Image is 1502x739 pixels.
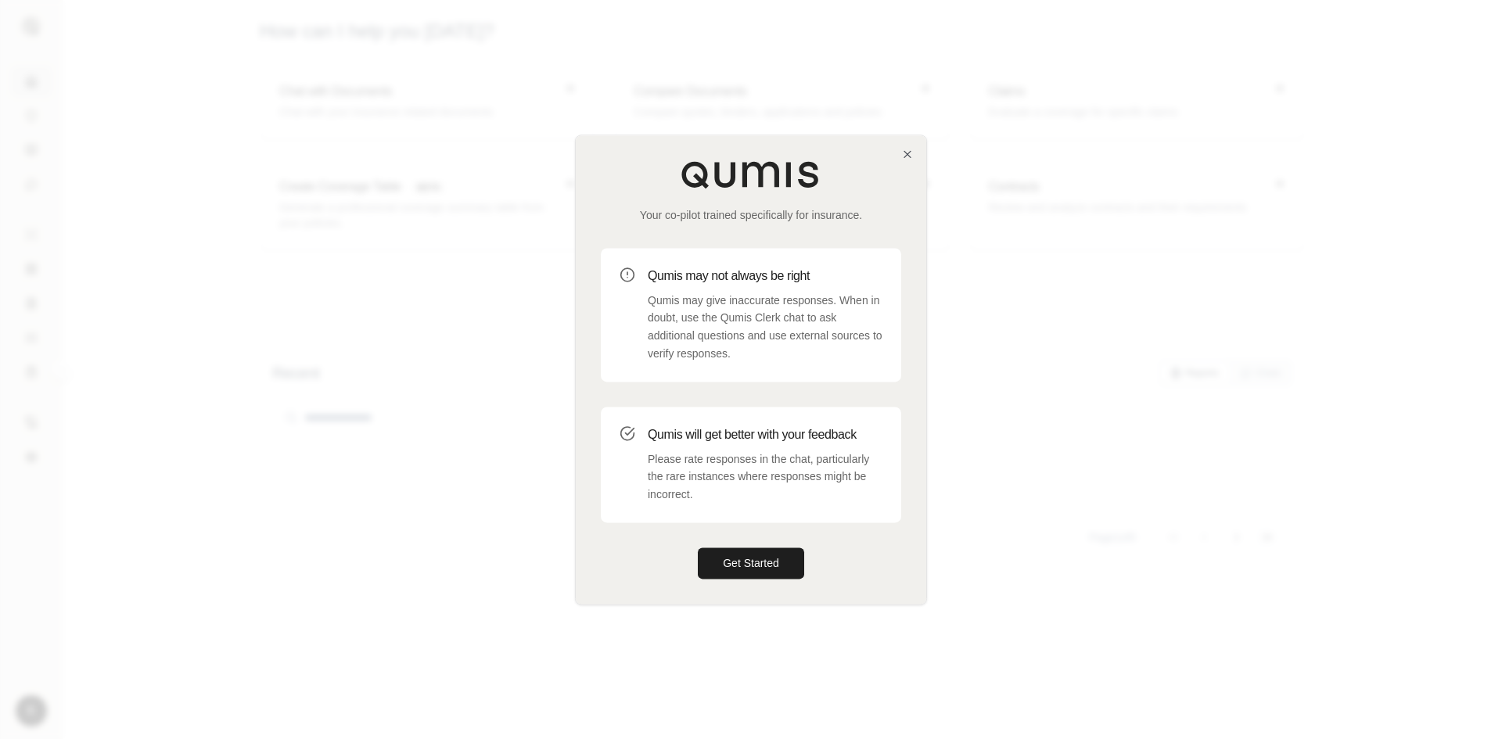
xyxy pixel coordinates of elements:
[648,425,882,444] h3: Qumis will get better with your feedback
[648,292,882,363] p: Qumis may give inaccurate responses. When in doubt, use the Qumis Clerk chat to ask additional qu...
[648,267,882,285] h3: Qumis may not always be right
[648,450,882,504] p: Please rate responses in the chat, particularly the rare instances where responses might be incor...
[698,547,804,579] button: Get Started
[601,207,901,223] p: Your co-pilot trained specifically for insurance.
[681,160,821,188] img: Qumis Logo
